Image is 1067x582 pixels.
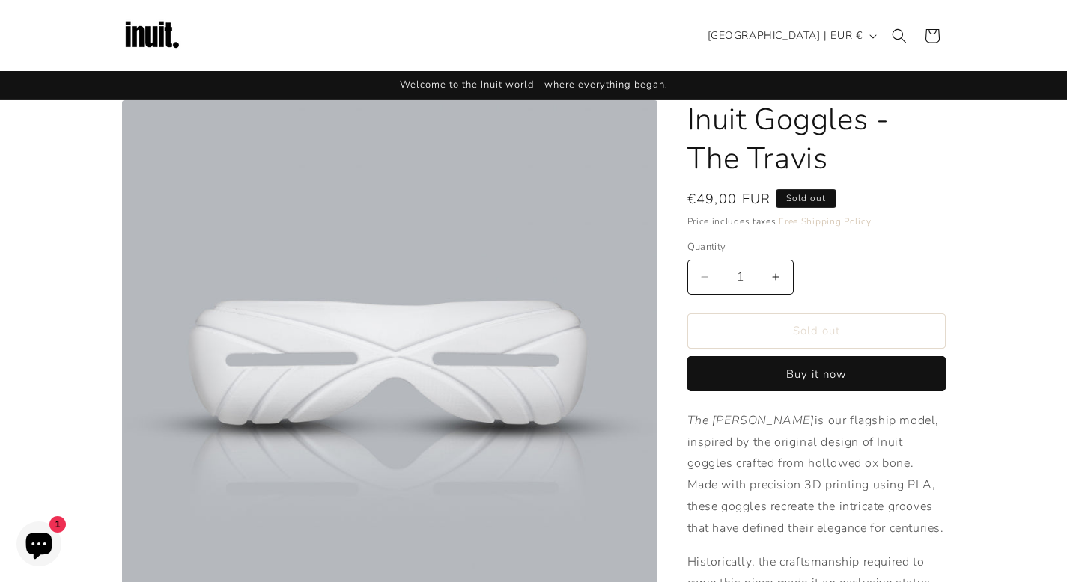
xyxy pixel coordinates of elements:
[687,240,946,255] label: Quantity
[708,28,863,43] span: [GEOGRAPHIC_DATA] | EUR €
[687,313,946,349] button: Sold out
[687,100,946,178] h1: Inuit Goggles - The Travis
[122,6,182,66] img: Inuit Logo
[687,412,815,429] em: The [PERSON_NAME]
[687,410,946,539] p: is our flagship model, inspired by the original design of Inuit goggles crafted from hollowed ox ...
[12,521,66,570] inbox-online-store-chat: Shopify online store chat
[699,22,883,50] button: [GEOGRAPHIC_DATA] | EUR €
[122,71,946,99] div: Announcement
[400,78,668,91] span: Welcome to the Inuit world - where everything began.
[687,356,946,391] button: Buy it now
[779,215,871,227] a: Free Shipping Policy
[687,189,771,209] span: €49,00 EUR
[687,214,946,229] div: Price includes taxes.
[776,189,836,208] span: Sold out
[883,19,916,52] summary: Search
